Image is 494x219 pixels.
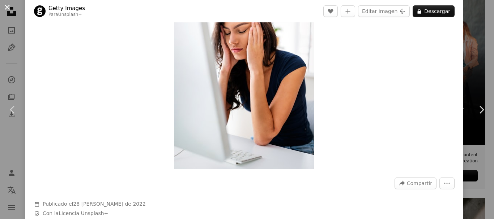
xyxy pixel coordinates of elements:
[73,201,146,207] time: 28 de agosto de 2022, 10:06:46 GMT-5
[58,12,82,17] a: Unsplash+
[413,5,455,17] button: Descargar
[358,5,410,17] button: Editar imagen
[43,210,108,217] span: Con la
[407,178,432,189] span: Compartir
[341,5,355,17] button: Añade a la colección
[34,5,46,17] img: Ve al perfil de Getty Images
[395,178,436,189] button: Compartir esta imagen
[323,5,338,17] button: Me gusta
[469,75,494,144] a: Siguiente
[43,201,146,207] span: Publicado el
[439,178,455,189] button: Más acciones
[59,210,108,216] a: Licencia Unsplash+
[48,12,85,18] div: Para
[48,5,85,12] a: Getty Images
